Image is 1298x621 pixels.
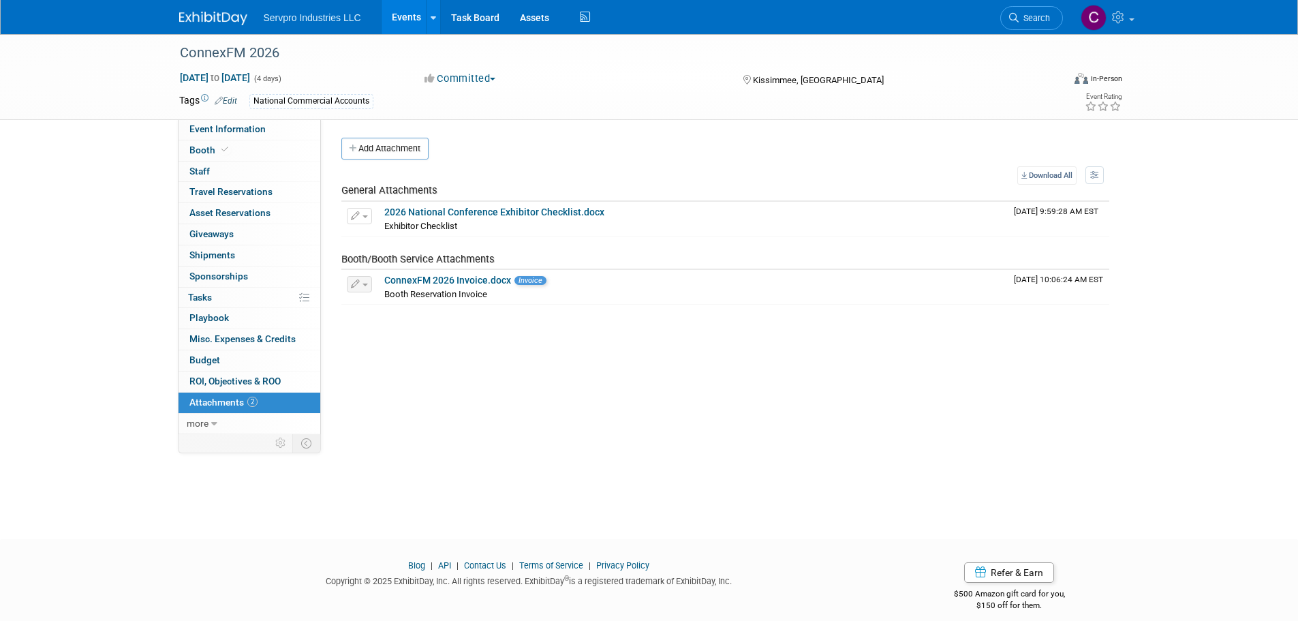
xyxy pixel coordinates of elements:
img: Chris Chassagneux [1081,5,1107,31]
div: Event Format [983,71,1123,91]
div: $150 off for them. [899,600,1119,611]
a: Refer & Earn [964,562,1054,583]
a: Sponsorships [179,267,320,287]
button: Committed [420,72,501,86]
span: | [453,560,462,571]
img: ExhibitDay [179,12,247,25]
span: Booth Reservation Invoice [384,289,487,299]
a: API [438,560,451,571]
a: Playbook [179,308,320,329]
a: Shipments [179,245,320,266]
span: Event Information [189,123,266,134]
span: Upload Timestamp [1014,275,1103,284]
span: Travel Reservations [189,186,273,197]
span: 2 [247,397,258,407]
span: General Attachments [341,184,437,196]
img: Format-Inperson.png [1075,73,1088,84]
span: Shipments [189,249,235,260]
span: Invoice [514,276,546,285]
a: Tasks [179,288,320,308]
span: Kissimmee, [GEOGRAPHIC_DATA] [753,75,884,85]
span: ROI, Objectives & ROO [189,376,281,387]
a: 2026 National Conference Exhibitor Checklist.docx [384,207,604,217]
span: (4 days) [253,74,281,83]
span: Booth [189,145,231,155]
a: Terms of Service [519,560,583,571]
i: Booth reservation complete [221,146,228,153]
span: | [585,560,594,571]
span: Search [1019,13,1050,23]
td: Tags [179,93,237,109]
span: Servpro Industries LLC [264,12,361,23]
a: Budget [179,350,320,371]
span: Exhibitor Checklist [384,221,457,231]
a: more [179,414,320,434]
a: Search [1000,6,1063,30]
span: Sponsorships [189,271,248,282]
span: Asset Reservations [189,207,271,218]
a: Booth [179,140,320,161]
a: Download All [1017,166,1077,185]
td: Personalize Event Tab Strip [269,434,293,452]
span: Booth/Booth Service Attachments [341,253,495,265]
a: Travel Reservations [179,182,320,202]
span: Tasks [188,292,212,303]
a: Blog [408,560,425,571]
div: Event Rating [1085,93,1122,100]
div: $500 Amazon gift card for you, [899,579,1119,611]
a: Giveaways [179,224,320,245]
td: Upload Timestamp [1008,202,1109,236]
a: Asset Reservations [179,203,320,224]
span: Giveaways [189,228,234,239]
td: Upload Timestamp [1008,270,1109,304]
button: Add Attachment [341,138,429,160]
span: | [427,560,436,571]
div: National Commercial Accounts [249,94,373,108]
span: Attachments [189,397,258,408]
span: more [187,418,208,429]
td: Toggle Event Tabs [292,434,320,452]
span: Staff [189,166,210,177]
a: Contact Us [464,560,506,571]
a: Event Information [179,119,320,140]
a: Misc. Expenses & Credits [179,329,320,350]
a: Edit [215,96,237,106]
div: Copyright © 2025 ExhibitDay, Inc. All rights reserved. ExhibitDay is a registered trademark of Ex... [179,572,880,588]
a: Privacy Policy [596,560,649,571]
span: Misc. Expenses & Credits [189,333,296,344]
a: Attachments2 [179,393,320,413]
span: Upload Timestamp [1014,207,1098,216]
a: ConnexFM 2026 Invoice.docx [384,275,511,286]
span: [DATE] [DATE] [179,72,251,84]
span: to [208,72,221,83]
span: | [508,560,517,571]
span: Budget [189,354,220,365]
a: Staff [179,162,320,182]
div: ConnexFM 2026 [175,41,1042,65]
sup: ® [564,575,569,582]
div: In-Person [1090,74,1122,84]
a: ROI, Objectives & ROO [179,372,320,392]
span: Playbook [189,312,229,323]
